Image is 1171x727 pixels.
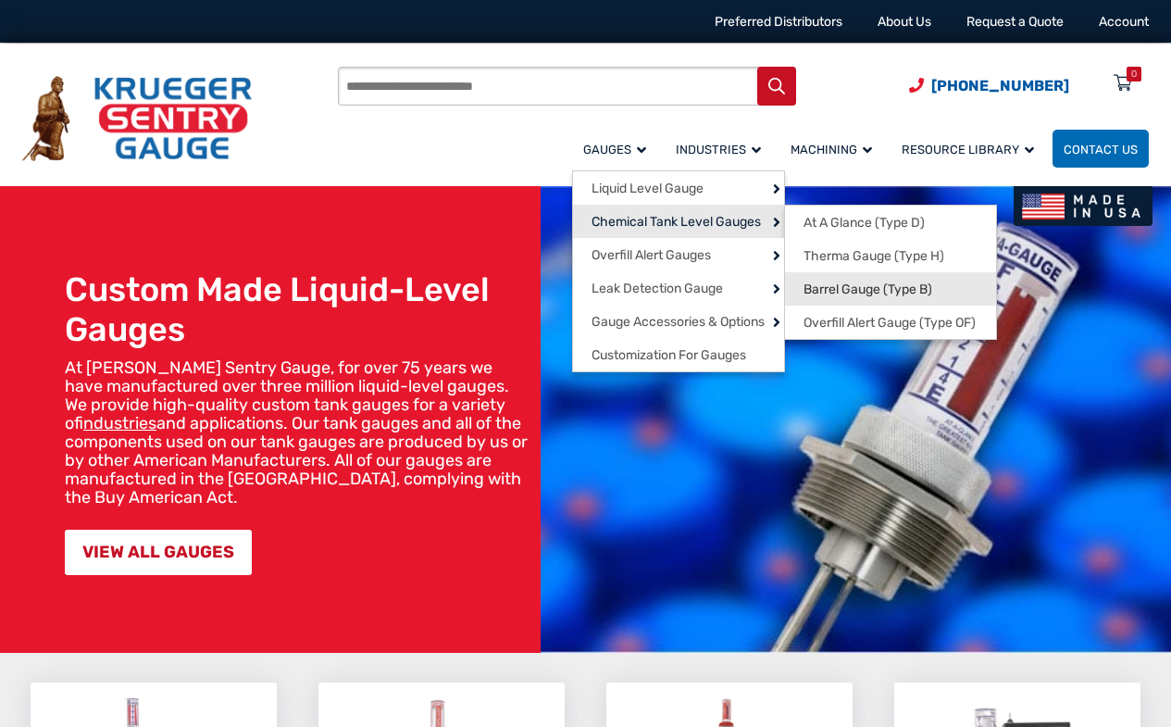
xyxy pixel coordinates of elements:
[785,206,996,239] a: At A Glance (Type D)
[65,358,531,507] p: At [PERSON_NAME] Sentry Gauge, for over 75 years we have manufactured over three million liquid-l...
[966,14,1064,30] a: Request a Quote
[573,171,784,205] a: Liquid Level Gauge
[583,143,646,157] span: Gauges
[573,305,784,338] a: Gauge Accessories & Options
[1053,130,1149,168] a: Contact Us
[573,205,784,238] a: Chemical Tank Level Gauges
[891,127,1053,170] a: Resource Library
[676,143,761,157] span: Industries
[785,272,996,306] a: Barrel Gauge (Type B)
[541,186,1171,653] img: bg_hero_bannerksentry
[791,143,872,157] span: Machining
[804,315,976,332] span: Overfill Alert Gauge (Type OF)
[573,338,784,371] a: Customization For Gauges
[592,181,704,197] span: Liquid Level Gauge
[65,269,531,349] h1: Custom Made Liquid-Level Gauges
[909,74,1069,97] a: Phone Number (920) 434-8860
[804,215,925,232] span: At A Glance (Type D)
[665,127,779,170] a: Industries
[65,530,252,575] a: VIEW ALL GAUGES
[573,238,784,271] a: Overfill Alert Gauges
[779,127,891,170] a: Machining
[878,14,931,30] a: About Us
[785,306,996,339] a: Overfill Alert Gauge (Type OF)
[592,347,746,364] span: Customization For Gauges
[22,76,252,161] img: Krueger Sentry Gauge
[592,214,761,231] span: Chemical Tank Level Gauges
[902,143,1034,157] span: Resource Library
[804,248,944,265] span: Therma Gauge (Type H)
[1064,143,1138,157] span: Contact Us
[572,127,665,170] a: Gauges
[1131,67,1137,81] div: 0
[83,413,156,433] a: industries
[592,247,711,264] span: Overfill Alert Gauges
[931,77,1069,94] span: [PHONE_NUMBER]
[804,282,932,298] span: Barrel Gauge (Type B)
[1099,14,1149,30] a: Account
[715,14,842,30] a: Preferred Distributors
[592,314,765,331] span: Gauge Accessories & Options
[785,239,996,272] a: Therma Gauge (Type H)
[592,281,723,297] span: Leak Detection Gauge
[573,271,784,305] a: Leak Detection Gauge
[1014,186,1152,226] img: Made In USA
